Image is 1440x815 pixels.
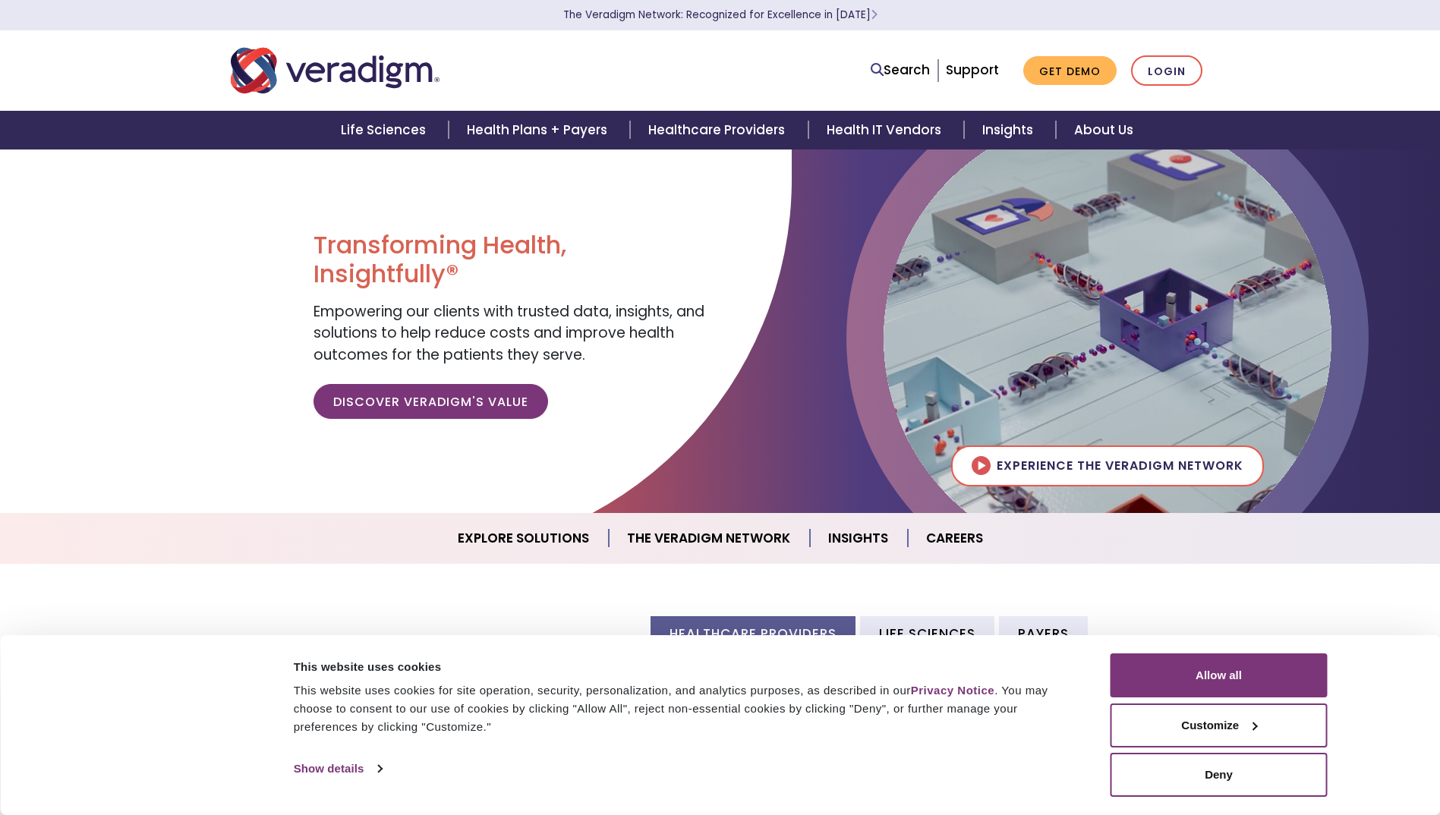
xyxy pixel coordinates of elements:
[999,616,1088,650] li: Payers
[810,519,908,558] a: Insights
[231,46,440,96] img: Veradigm logo
[871,60,930,80] a: Search
[314,231,708,289] h1: Transforming Health, Insightfully®
[294,658,1076,676] div: This website uses cookies
[1111,703,1328,747] button: Customize
[911,684,994,697] a: Privacy Notice
[323,111,449,149] a: Life Sciences
[449,111,630,149] a: Health Plans + Payers
[946,61,999,79] a: Support
[908,519,1001,558] a: Careers
[314,384,548,419] a: Discover Veradigm's Value
[563,8,878,22] a: The Veradigm Network: Recognized for Excellence in [DATE]Learn More
[440,519,609,558] a: Explore Solutions
[1023,56,1117,86] a: Get Demo
[1131,55,1202,87] a: Login
[651,616,855,650] li: Healthcare Providers
[294,681,1076,736] div: This website uses cookies for site operation, security, personalization, and analytics purposes, ...
[630,111,808,149] a: Healthcare Providers
[1111,653,1328,697] button: Allow all
[1056,111,1152,149] a: About Us
[860,616,994,650] li: Life Sciences
[964,111,1056,149] a: Insights
[1111,753,1328,797] button: Deny
[808,111,964,149] a: Health IT Vendors
[294,757,382,780] a: Show details
[609,519,810,558] a: The Veradigm Network
[871,8,878,22] span: Learn More
[314,301,704,365] span: Empowering our clients with trusted data, insights, and solutions to help reduce costs and improv...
